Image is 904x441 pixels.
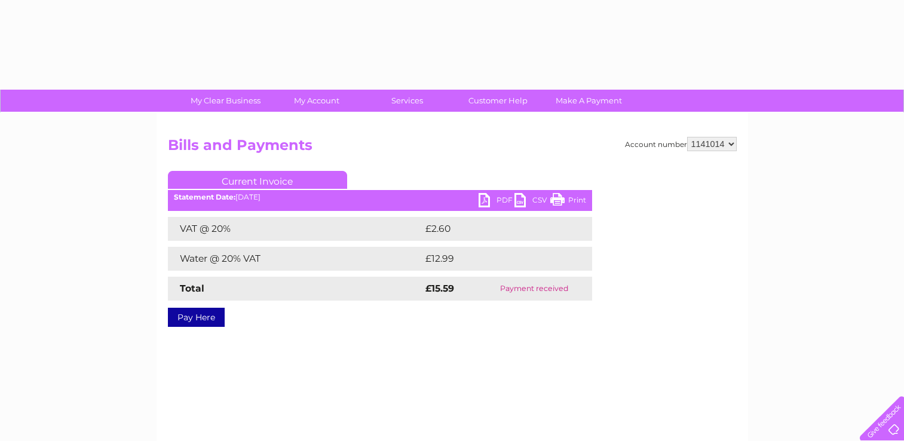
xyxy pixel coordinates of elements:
[540,90,638,112] a: Make A Payment
[479,193,514,210] a: PDF
[180,283,204,294] strong: Total
[514,193,550,210] a: CSV
[174,192,235,201] b: Statement Date:
[176,90,275,112] a: My Clear Business
[358,90,456,112] a: Services
[168,247,422,271] td: Water @ 20% VAT
[422,247,567,271] td: £12.99
[168,193,592,201] div: [DATE]
[550,193,586,210] a: Print
[425,283,454,294] strong: £15.59
[168,171,347,189] a: Current Invoice
[267,90,366,112] a: My Account
[476,277,592,301] td: Payment received
[168,308,225,327] a: Pay Here
[422,217,565,241] td: £2.60
[449,90,547,112] a: Customer Help
[625,137,737,151] div: Account number
[168,217,422,241] td: VAT @ 20%
[168,137,737,160] h2: Bills and Payments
